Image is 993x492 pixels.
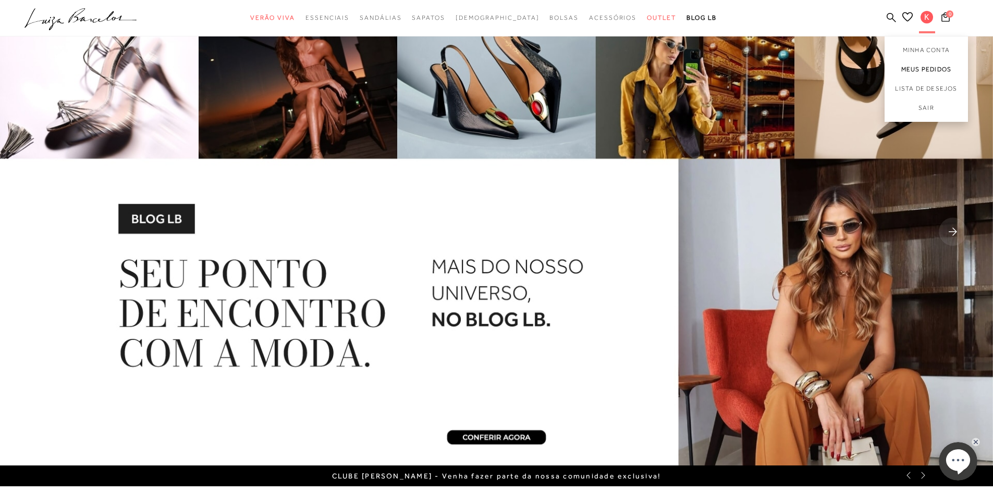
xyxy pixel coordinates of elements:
[686,14,717,21] span: BLOG LB
[885,36,968,60] a: Minha Conta
[686,8,717,28] a: BLOG LB
[647,8,676,28] a: categoryNavScreenReaderText
[885,79,968,98] a: Lista de desejos
[412,8,445,28] a: categoryNavScreenReaderText
[885,98,968,122] a: Sair
[360,14,401,21] span: Sandálias
[885,60,968,79] a: Meus Pedidos
[589,14,636,21] span: Acessórios
[938,11,953,26] button: 0
[589,8,636,28] a: categoryNavScreenReaderText
[305,14,349,21] span: Essenciais
[916,10,938,27] button: K
[549,8,579,28] a: categoryNavScreenReaderText
[549,14,579,21] span: Bolsas
[332,472,661,480] a: CLUBE [PERSON_NAME] - Venha fazer parte da nossa comunidade exclusiva!
[647,14,676,21] span: Outlet
[412,14,445,21] span: Sapatos
[921,11,933,23] span: K
[360,8,401,28] a: categoryNavScreenReaderText
[456,14,540,21] span: [DEMOGRAPHIC_DATA]
[250,8,295,28] a: categoryNavScreenReaderText
[456,8,540,28] a: noSubCategoriesText
[946,10,953,18] span: 0
[250,14,295,21] span: Verão Viva
[305,8,349,28] a: categoryNavScreenReaderText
